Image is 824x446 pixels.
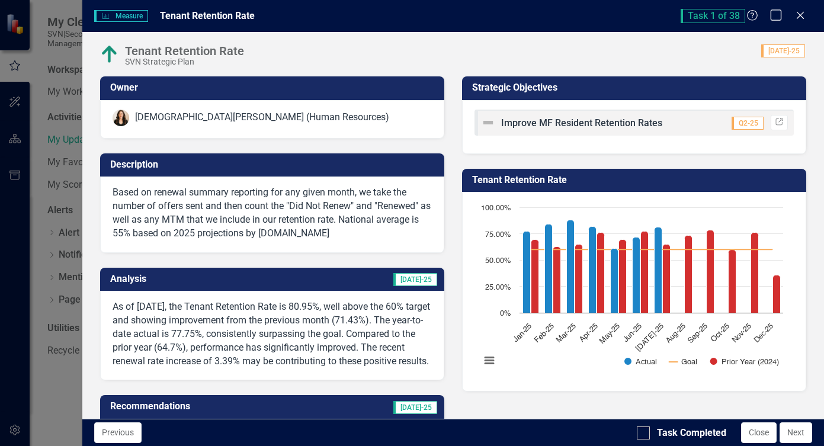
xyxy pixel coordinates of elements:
[619,240,627,313] path: May-25, 69.2. Prior Year (2024).
[707,230,714,313] path: Sep-25, 78.4. Prior Year (2024).
[597,233,605,313] path: Apr-25, 76.2. Prior Year (2024).
[685,236,692,313] path: Aug-25, 73.3. Prior Year (2024).
[474,201,789,379] svg: Interactive chart
[481,115,495,130] img: Not Defined
[474,201,794,379] div: Chart. Highcharts interactive chart.
[110,401,320,412] h3: Recommendations
[710,358,779,366] button: Show Prior Year (2024)
[751,233,759,313] path: Nov-25, 76. Prior Year (2024).
[533,322,555,344] text: Feb-25
[681,9,745,23] span: Task 1 of 38
[589,227,597,313] path: Apr-25, 81.8. Actual.
[481,204,511,212] text: 100.00%
[741,422,777,443] button: Close
[731,322,753,344] text: Nov-25
[633,238,640,313] path: Jun-25, 71.43. Actual.
[761,44,805,57] span: [DATE]-25
[753,322,775,344] text: Dec-25
[665,322,687,345] text: Aug-25
[710,322,731,344] text: Oct-25
[113,186,432,240] p: Based on renewal summary reporting for any given month, we take the number of offers sent and the...
[669,358,697,366] button: Show Goal
[160,10,255,21] span: Tenant Retention Rate
[657,426,726,440] div: Task Completed
[641,232,649,313] path: Jun-25, 77.5. Prior Year (2024).
[780,422,812,443] button: Next
[531,240,539,313] path: Jan-25, 69.23. Prior Year (2024).
[485,231,511,239] text: 75.00%
[555,322,577,344] text: Mar-25
[687,322,709,345] text: Sep-25
[393,273,437,286] span: [DATE]-25
[125,44,244,57] div: Tenant Retention Rate
[110,82,438,93] h3: Owner
[553,247,561,313] path: Feb-25, 62.5. Prior Year (2024).
[125,57,244,66] div: SVN Strategic Plan
[94,10,148,22] span: Measure
[393,401,437,414] span: [DATE]-25
[611,249,618,313] path: May-25, 61. Actual.
[113,300,432,368] p: As of [DATE], the Tenant Retention Rate is 80.95%, well above the 60% target and showing improvem...
[523,207,773,313] g: Actual, series 1 of 3. Bar series with 12 bars.
[575,245,583,313] path: Mar-25, 64.7. Prior Year (2024).
[663,245,671,313] path: Jul-25, 64.7. Prior Year (2024).
[100,45,119,64] img: Above Target
[732,117,764,130] span: Q2-25
[110,159,438,170] h3: Description
[773,275,781,313] path: Dec-25, 35.7. Prior Year (2024).
[501,117,662,129] span: Improve MF Resident Retention Rates
[113,110,129,126] img: Kristen Hodge
[94,422,142,443] button: Previous
[485,257,511,265] text: 50.00%
[472,175,800,185] h3: Tenant Retention Rate
[567,220,575,313] path: Mar-25, 87.8. Actual.
[472,82,800,93] h3: Strategic Objectives
[545,224,553,313] path: Feb-25, 84. Actual.
[598,322,621,345] text: May-25
[135,111,389,124] div: [DEMOGRAPHIC_DATA][PERSON_NAME] (Human Resources)
[110,274,257,284] h3: Analysis
[500,310,511,317] text: 0%
[622,322,643,344] text: Jun-25
[729,250,736,313] path: Oct-25, 60. Prior Year (2024).
[485,284,511,291] text: 25.00%
[512,322,533,344] text: Jan-25
[634,322,665,353] text: [DATE]-25
[523,232,531,313] path: Jan-25, 77.27. Actual.
[624,358,657,366] button: Show Actual
[481,352,498,369] button: View chart menu, Chart
[578,322,599,344] text: Apr-25
[531,230,781,313] g: Prior Year (2024), series 3 of 3. Bar series with 12 bars.
[655,227,662,313] path: Jul-25, 80.95. Actual.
